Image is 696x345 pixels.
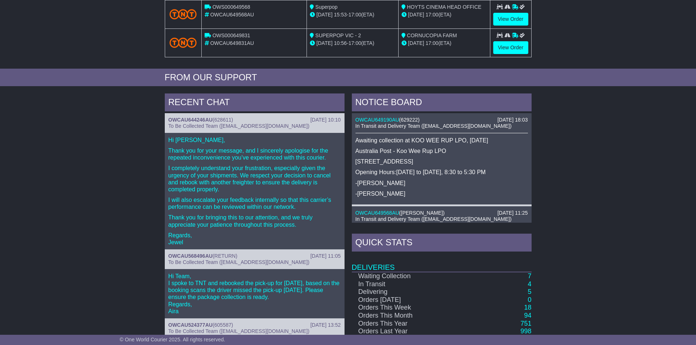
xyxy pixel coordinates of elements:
div: Quick Stats [352,234,532,253]
div: RECENT CHAT [165,93,345,113]
span: To Be Collected Team ([EMAIL_ADDRESS][DOMAIN_NAME]) [168,123,309,129]
p: Australia Post - Koo Wee Rup LPO [355,147,528,154]
a: OWCAU649190AU [355,117,399,123]
img: TNT_Domestic.png [170,38,197,47]
td: Deliveries [352,253,532,272]
a: OWCAU524377AU [168,322,213,328]
span: 628611 [214,117,232,123]
div: - (ETA) [310,11,395,19]
a: 998 [520,327,531,335]
a: View Order [493,13,528,26]
span: In Transit and Delivery Team ([EMAIL_ADDRESS][DOMAIN_NAME]) [355,216,512,222]
span: OWCAU649568AU [210,12,254,18]
div: [DATE] 13:52 [310,322,341,328]
div: FROM OUR SUPPORT [165,72,532,83]
span: In Transit and Delivery Team ([EMAIL_ADDRESS][DOMAIN_NAME]) [355,123,512,129]
p: -[PERSON_NAME] [355,190,528,197]
div: [DATE] 10:10 [310,117,341,123]
span: [DATE] [316,40,332,46]
a: 94 [524,312,531,319]
span: [DATE] [408,40,424,46]
a: OWCAU644246AU [168,117,213,123]
div: ( ) [355,117,528,123]
span: [DATE] [316,12,332,18]
td: Delivering [352,288,457,296]
td: Orders This Year [352,320,457,328]
span: 17:00 [349,40,361,46]
p: I will also escalate your feedback internally so that this carrier’s performance can be reviewed ... [168,196,341,210]
td: Orders [DATE] [352,296,457,304]
td: Orders This Month [352,312,457,320]
div: [DATE] 11:25 [497,210,528,216]
p: Thank you for bringing this to our attention, and we truly appreciate your patience throughout th... [168,214,341,228]
span: RETURN [214,253,236,259]
span: 17:00 [426,40,438,46]
span: 15:53 [334,12,347,18]
td: Orders This Week [352,304,457,312]
a: 5 [528,288,531,295]
p: -[PERSON_NAME] [355,180,528,187]
p: Hi [PERSON_NAME], [168,137,341,143]
span: OWS000649831 [212,32,250,38]
span: 629222 [401,117,418,123]
a: OWCAU649568AU [355,210,399,216]
div: [DATE] 11:05 [310,253,341,259]
span: CORNUCOPIA FARM [407,32,457,38]
span: To Be Collected Team ([EMAIL_ADDRESS][DOMAIN_NAME]) [168,259,309,265]
span: OWCAU649831AU [210,40,254,46]
div: ( ) [168,322,341,328]
span: Superpop [315,4,338,10]
a: 18 [524,304,531,311]
span: To Be Collected Team ([EMAIL_ADDRESS][DOMAIN_NAME]) [168,328,309,334]
span: 17:00 [349,12,361,18]
div: (ETA) [402,39,487,47]
div: - (ETA) [310,39,395,47]
span: HOYTS CINEMA HEAD OFFICE [407,4,482,10]
a: 0 [528,296,531,303]
p: Thank you for your message, and I sincerely apologise for the repeated inconvenience you’ve exper... [168,147,341,161]
span: SUPERPOP VIC - 2 [315,32,361,38]
td: Orders Last Year [352,327,457,336]
a: View Order [493,41,528,54]
div: NOTICE BOARD [352,93,532,113]
div: ( ) [355,210,528,216]
p: Regards, Jewel [168,232,341,246]
span: © One World Courier 2025. All rights reserved. [120,337,225,342]
p: Awaiting collection at KOO WEE RUP LPO, [DATE] [355,137,528,144]
span: OWS000649568 [212,4,250,10]
div: ( ) [168,253,341,259]
td: In Transit [352,280,457,288]
span: 17:00 [426,12,438,18]
span: [PERSON_NAME] [401,210,443,216]
div: (ETA) [402,11,487,19]
span: 605587 [214,322,232,328]
a: 4 [528,280,531,288]
img: TNT_Domestic.png [170,9,197,19]
span: [DATE] [408,12,424,18]
p: I completely understand your frustration, especially given the urgency of your shipments. We resp... [168,165,341,193]
div: [DATE] 18:03 [497,117,528,123]
p: Opening Hours:[DATE] to [DATE], 8:30 to 5:30 PM [355,169,528,176]
a: 751 [520,320,531,327]
a: 7 [528,272,531,280]
td: Waiting Collection [352,272,457,280]
span: 10:56 [334,40,347,46]
p: Hi Team, I spoke to TNT and rebooked the pick-up for [DATE], based on the booking scans the drive... [168,273,341,315]
div: ( ) [168,117,341,123]
p: [STREET_ADDRESS] [355,158,528,165]
a: OWCAU568496AU [168,253,213,259]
